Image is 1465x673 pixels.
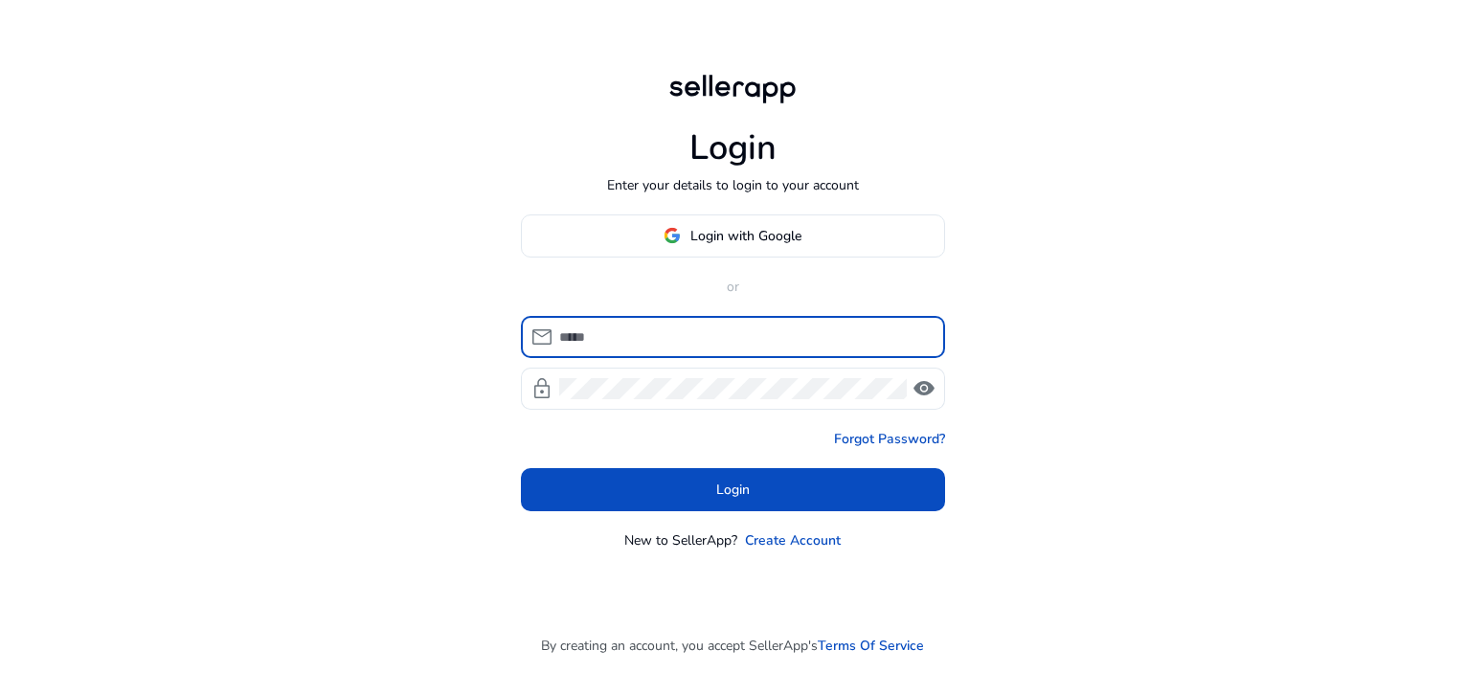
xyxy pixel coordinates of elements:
button: Login with Google [521,214,945,258]
a: Create Account [745,530,841,550]
span: lock [530,377,553,400]
a: Terms Of Service [818,636,924,656]
h1: Login [689,127,777,168]
span: visibility [913,377,935,400]
p: New to SellerApp? [624,530,737,550]
a: Forgot Password? [834,429,945,449]
p: Enter your details to login to your account [607,175,859,195]
span: Login with Google [690,226,801,246]
button: Login [521,468,945,511]
img: google-logo.svg [664,227,681,244]
span: Login [716,480,750,500]
span: mail [530,325,553,348]
p: or [521,277,945,297]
